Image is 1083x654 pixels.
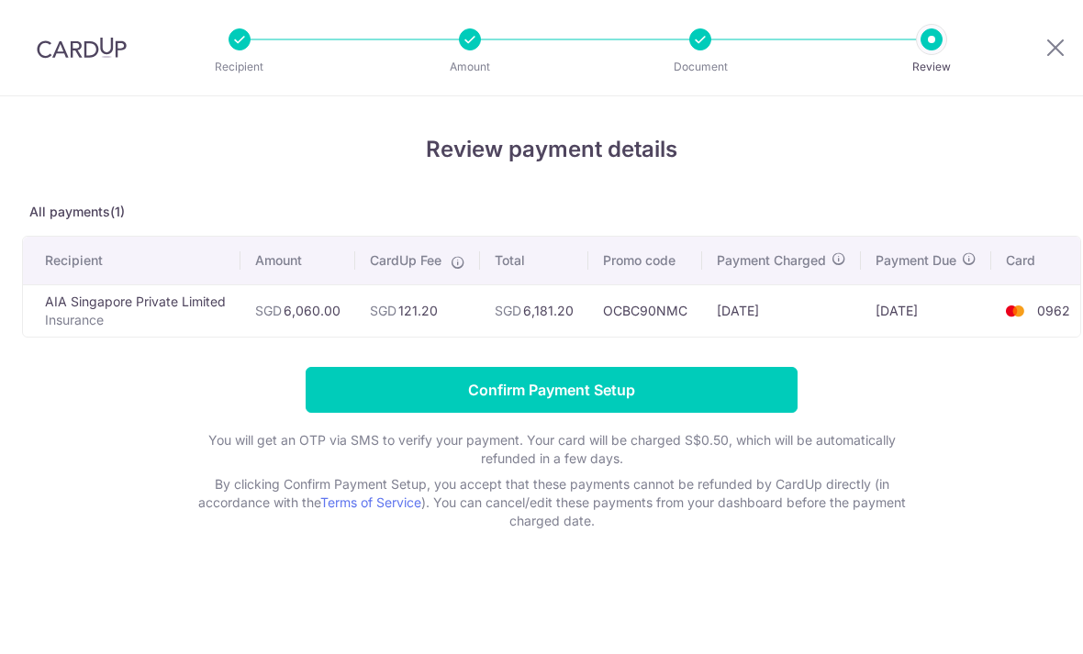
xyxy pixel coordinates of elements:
[320,494,421,510] a: Terms of Service
[864,58,999,76] p: Review
[1037,303,1070,318] span: 0962
[402,58,538,76] p: Amount
[861,284,991,337] td: [DATE]
[632,58,768,76] p: Document
[480,237,588,284] th: Total
[588,237,702,284] th: Promo code
[45,311,226,329] p: Insurance
[22,203,1081,221] p: All payments(1)
[306,367,798,413] input: Confirm Payment Setup
[370,251,441,270] span: CardUp Fee
[22,133,1081,166] h4: Review payment details
[588,284,702,337] td: OCBC90NMC
[702,284,861,337] td: [DATE]
[23,284,240,337] td: AIA Singapore Private Limited
[240,237,355,284] th: Amount
[876,251,956,270] span: Payment Due
[184,431,919,468] p: You will get an OTP via SMS to verify your payment. Your card will be charged S$0.50, which will ...
[495,303,521,318] span: SGD
[184,475,919,530] p: By clicking Confirm Payment Setup, you accept that these payments cannot be refunded by CardUp di...
[370,303,396,318] span: SGD
[240,284,355,337] td: 6,060.00
[997,300,1033,322] img: <span class="translation_missing" title="translation missing: en.account_steps.new_confirm_form.b...
[255,303,282,318] span: SGD
[37,37,127,59] img: CardUp
[355,284,480,337] td: 121.20
[172,58,307,76] p: Recipient
[23,237,240,284] th: Recipient
[480,284,588,337] td: 6,181.20
[717,251,826,270] span: Payment Charged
